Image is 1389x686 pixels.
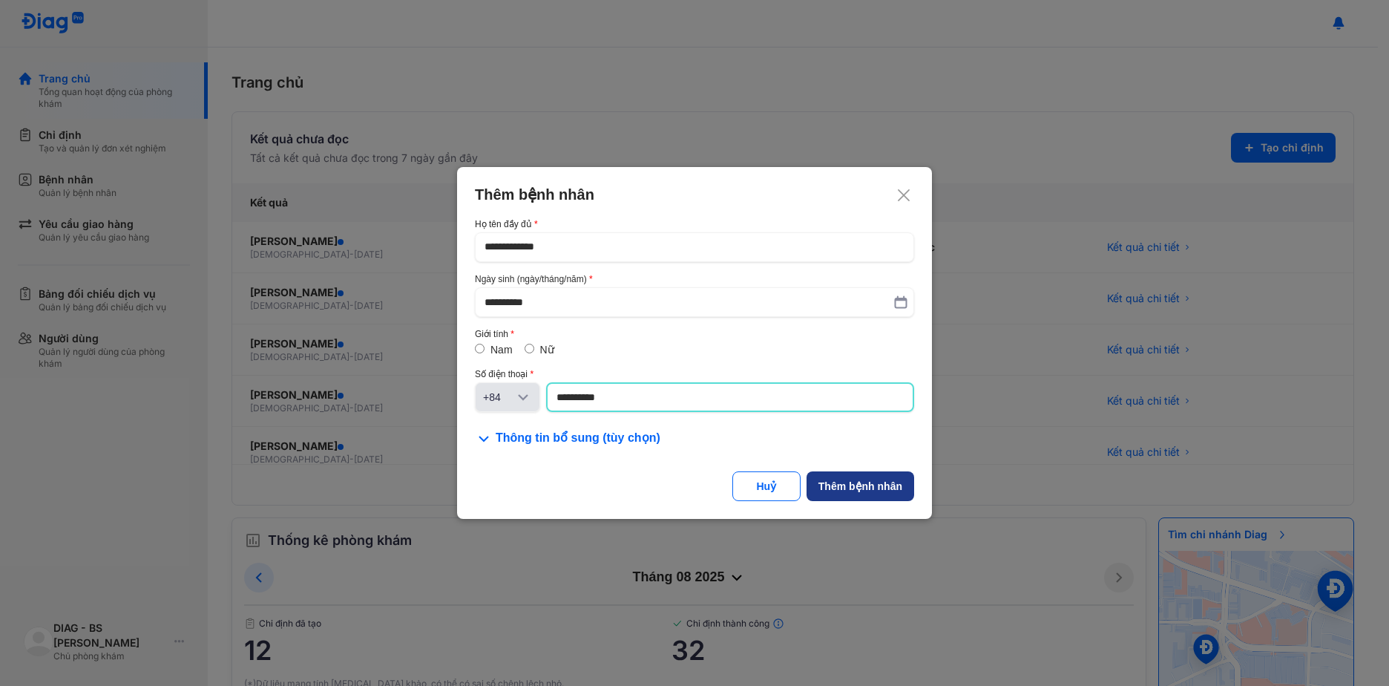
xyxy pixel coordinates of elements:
label: Nữ [540,344,554,356]
div: +84 [483,390,514,405]
div: Họ tên đầy đủ [475,219,914,229]
div: Giới tính [475,329,914,339]
div: Thêm bệnh nhân [475,185,914,204]
span: Thông tin bổ sung (tùy chọn) [496,430,660,448]
div: Ngày sinh (ngày/tháng/năm) [475,274,914,284]
div: Thêm bệnh nhân [818,479,902,494]
div: Số điện thoại [475,369,914,379]
button: Thêm bệnh nhân [807,471,914,501]
button: Huỷ [732,471,801,501]
label: Nam [490,344,513,356]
